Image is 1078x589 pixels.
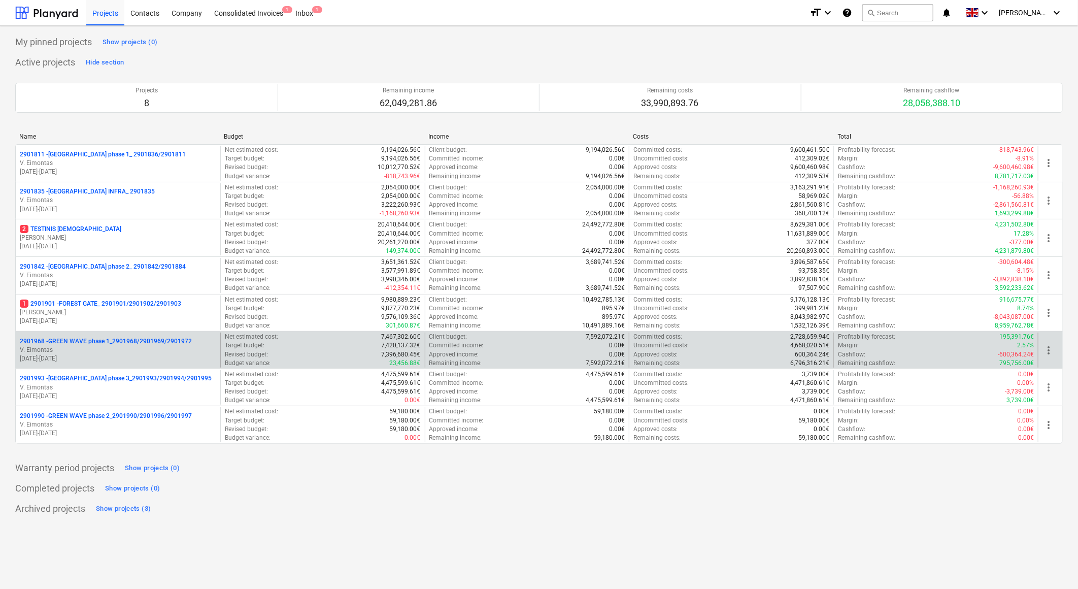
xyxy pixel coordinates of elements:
span: search [867,9,875,17]
p: Remaining cashflow [903,86,960,95]
p: 0.00€ [609,201,625,209]
p: -3,739.00€ [1005,387,1034,396]
p: 0.00€ [609,154,625,163]
div: Show projects (0) [105,483,160,495]
p: [PERSON_NAME] [20,234,216,242]
p: Approved income : [429,387,479,396]
p: -2,861,560.81€ [993,201,1034,209]
i: notifications [941,7,952,19]
p: V. Eimontas [20,271,216,280]
p: Budget variance : [225,247,271,255]
button: Show projects (0) [122,460,182,476]
span: 2 [20,225,28,233]
p: 600,364.24€ [795,350,829,359]
p: Remaining income : [429,172,482,181]
p: Profitability forecast : [838,296,895,304]
p: Budget variance : [225,321,271,330]
p: -818,743.96€ [385,172,421,181]
p: 8,629,381.00€ [790,220,829,229]
p: 20,260,893.00€ [787,247,829,255]
p: 1,693,299.88€ [995,209,1034,218]
span: more_vert [1042,194,1055,207]
p: 24,492,772.80€ [582,220,625,229]
p: 916,675.77€ [999,296,1034,304]
p: Net estimated cost : [225,370,278,379]
p: Cashflow : [838,201,865,209]
p: [DATE] - [DATE] [20,242,216,251]
p: 8,781,717.03€ [995,172,1034,181]
p: Margin : [838,304,859,313]
p: Target budget : [225,154,264,163]
p: 3,689,741.52€ [586,258,625,267]
p: 9,176,128.13€ [790,296,829,304]
p: Client budget : [429,258,467,267]
p: -56.88% [1012,192,1034,201]
p: 8.74% [1017,304,1034,313]
p: 17.28% [1014,230,1034,238]
p: Remaining cashflow : [838,247,895,255]
div: Budget [224,133,420,140]
p: Committed income : [429,341,484,350]
span: 1 [20,300,28,308]
p: Approved income : [429,238,479,247]
p: 4,471,860.61€ [790,379,829,387]
p: Remaining costs : [633,172,681,181]
div: Show projects (0) [103,37,157,48]
p: 8,043,982.97€ [790,313,829,321]
p: [DATE] - [DATE] [20,317,216,325]
p: 8 [136,97,158,109]
div: Costs [633,133,830,140]
p: Revised budget : [225,201,268,209]
p: Margin : [838,154,859,163]
p: 9,194,026.56€ [586,146,625,154]
span: [PERSON_NAME] [999,9,1050,17]
i: keyboard_arrow_down [1051,7,1063,19]
p: Remaining cashflow : [838,172,895,181]
p: 2901842 - [GEOGRAPHIC_DATA] phase 2_ 2901842/2901884 [20,263,186,271]
p: Margin : [838,192,859,201]
p: -377.00€ [1009,238,1034,247]
p: Committed costs : [633,333,682,341]
p: 377.00€ [806,238,829,247]
div: 2901842 -[GEOGRAPHIC_DATA] phase 2_ 2901842/2901884V. Eimontas[DATE]-[DATE] [20,263,216,288]
p: -412,354.11€ [385,284,421,292]
p: Projects [136,86,158,95]
p: 2901901 - FOREST GATE_ 2901901/2901902/2901903 [20,300,181,308]
p: 4,668,020.51€ [790,341,829,350]
p: Remaining costs : [633,209,681,218]
p: Committed income : [429,267,484,275]
p: 9,194,026.56€ [586,172,625,181]
p: 3,739.00€ [802,370,829,379]
p: Net estimated cost : [225,258,278,267]
div: 12901901 -FOREST GATE_ 2901901/2901902/2901903[PERSON_NAME][DATE]-[DATE] [20,300,216,325]
p: Uncommitted costs : [633,230,689,238]
p: 10,012,770.52€ [378,163,421,172]
p: 2,728,659.94€ [790,333,829,341]
p: 9,194,026.56€ [382,154,421,163]
p: -8,043,087.00€ [993,313,1034,321]
p: Committed income : [429,154,484,163]
p: Target budget : [225,230,264,238]
i: format_size [810,7,822,19]
span: 1 [312,6,322,13]
div: 2TESTINIS [DEMOGRAPHIC_DATA][PERSON_NAME][DATE]-[DATE] [20,225,216,251]
p: 3,896,587.65€ [790,258,829,267]
p: Committed income : [429,192,484,201]
p: 24,492,772.80€ [582,247,625,255]
p: Target budget : [225,341,264,350]
span: more_vert [1042,381,1055,394]
span: more_vert [1042,232,1055,244]
p: 93,758.35€ [798,267,829,275]
p: Approved income : [429,275,479,284]
p: 7,396,680.45€ [382,350,421,359]
p: Net estimated cost : [225,296,278,304]
p: Net estimated cost : [225,183,278,192]
p: Approved costs : [633,238,678,247]
p: Revised budget : [225,387,268,396]
p: Remaining costs : [633,321,681,330]
p: 795,756.00€ [999,359,1034,368]
p: Target budget : [225,304,264,313]
p: V. Eimontas [20,346,216,354]
p: [DATE] - [DATE] [20,205,216,214]
p: 0.00€ [609,163,625,172]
